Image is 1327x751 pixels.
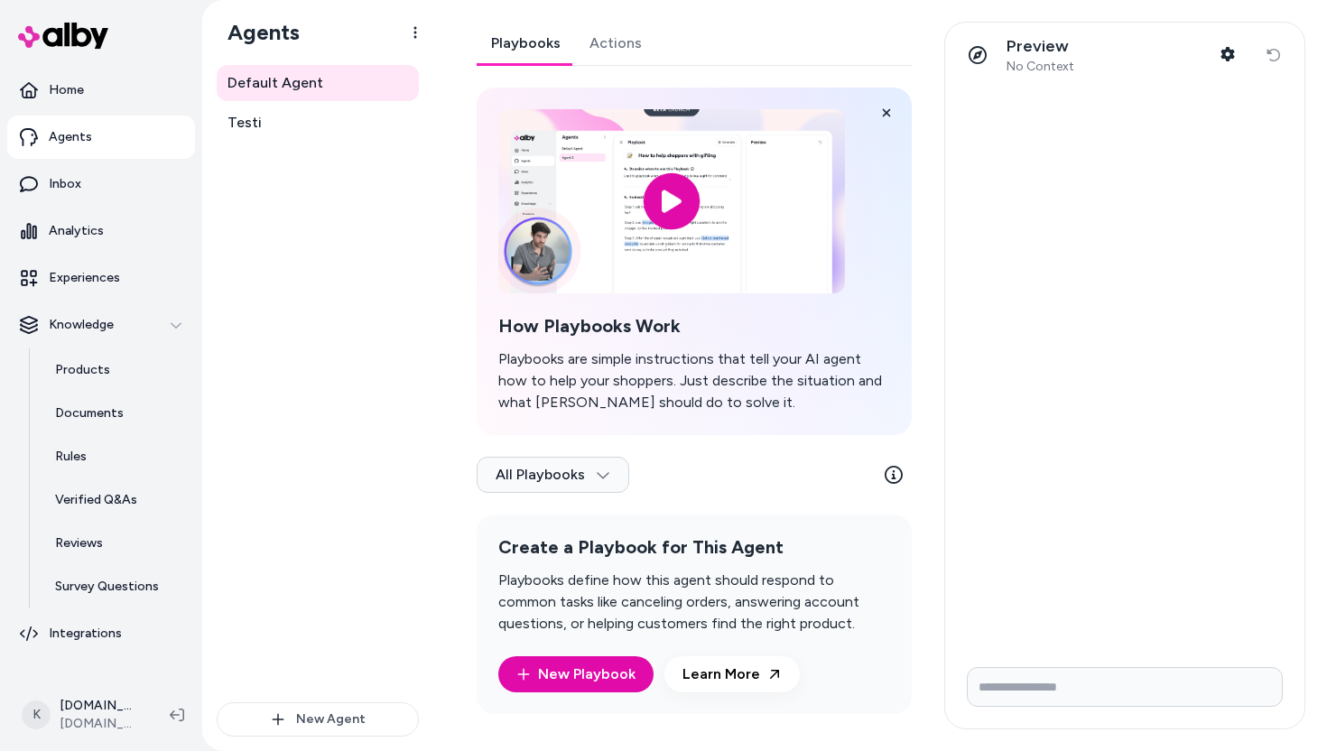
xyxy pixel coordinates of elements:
[967,667,1283,707] input: Write your prompt here
[7,256,195,300] a: Experiences
[1007,36,1074,57] p: Preview
[37,348,195,392] a: Products
[49,222,104,240] p: Analytics
[477,22,575,65] a: Playbooks
[498,315,890,338] h2: How Playbooks Work
[498,348,890,413] p: Playbooks are simple instructions that tell your AI agent how to help your shoppers. Just describ...
[7,612,195,655] a: Integrations
[213,19,300,46] h1: Agents
[664,656,800,692] a: Learn More
[7,162,195,206] a: Inbox
[55,404,124,422] p: Documents
[496,466,610,484] span: All Playbooks
[1007,59,1074,75] span: No Context
[498,656,654,692] button: New Playbook
[49,625,122,643] p: Integrations
[37,435,195,478] a: Rules
[60,715,141,733] span: [DOMAIN_NAME]
[498,536,890,559] h2: Create a Playbook for This Agent
[227,112,262,134] span: Testi
[55,578,159,596] p: Survey Questions
[60,697,141,715] p: [DOMAIN_NAME] Shopify
[498,570,890,635] p: Playbooks define how this agent should respond to common tasks like canceling orders, answering a...
[37,565,195,608] a: Survey Questions
[49,81,84,99] p: Home
[7,303,195,347] button: Knowledge
[49,269,120,287] p: Experiences
[37,522,195,565] a: Reviews
[7,116,195,159] a: Agents
[55,361,110,379] p: Products
[217,105,419,141] a: Testi
[575,22,656,65] a: Actions
[516,663,636,685] a: New Playbook
[55,448,87,466] p: Rules
[477,457,629,493] button: All Playbooks
[22,700,51,729] span: K
[217,65,419,101] a: Default Agent
[18,23,108,49] img: alby Logo
[49,128,92,146] p: Agents
[7,209,195,253] a: Analytics
[7,69,195,112] a: Home
[227,72,323,94] span: Default Agent
[55,534,103,552] p: Reviews
[37,392,195,435] a: Documents
[49,316,114,334] p: Knowledge
[55,491,137,509] p: Verified Q&As
[11,686,155,744] button: K[DOMAIN_NAME] Shopify[DOMAIN_NAME]
[217,702,419,737] button: New Agent
[49,175,81,193] p: Inbox
[37,478,195,522] a: Verified Q&As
